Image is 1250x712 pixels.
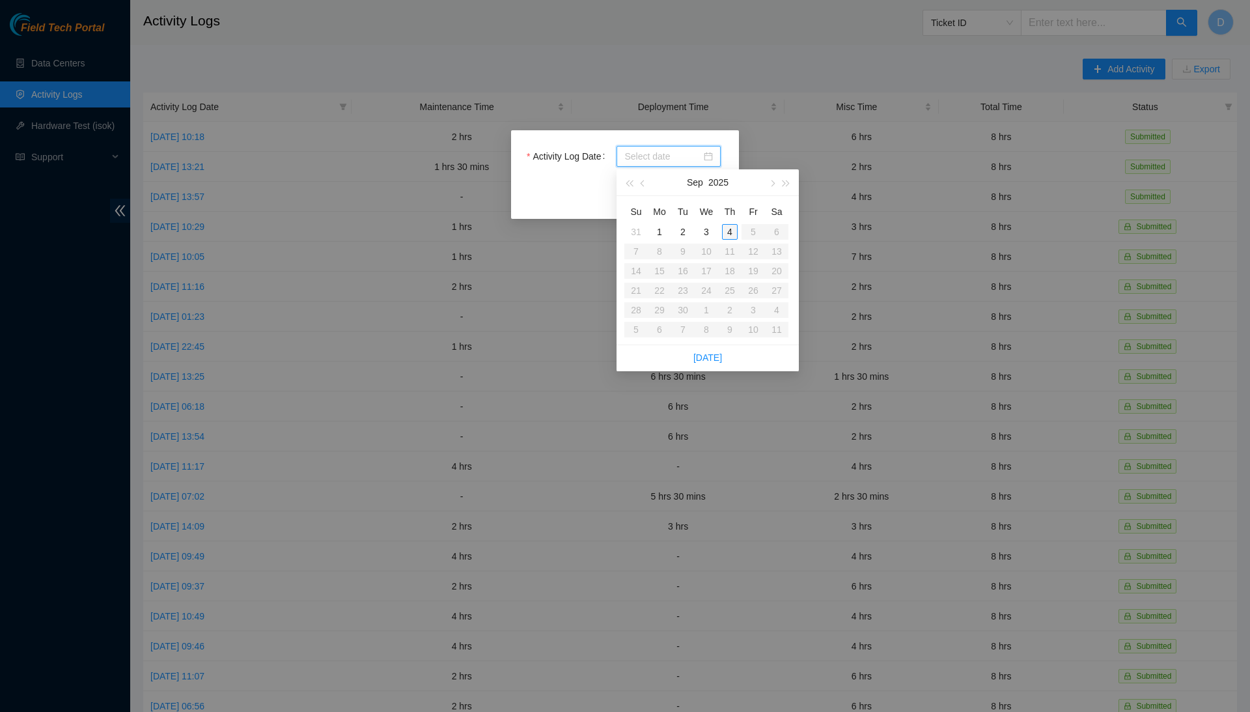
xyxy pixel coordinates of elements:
button: 2025 [708,169,729,195]
div: 2 [675,224,691,240]
input: Activity Log Date [624,149,701,164]
div: 1 [652,224,667,240]
button: Sep [687,169,703,195]
th: Sa [765,201,788,222]
td: 2025-08-31 [624,222,648,242]
td: 2025-09-03 [695,222,718,242]
td: 2025-09-02 [671,222,695,242]
td: 2025-09-01 [648,222,671,242]
label: Activity Log Date [527,146,610,167]
th: We [695,201,718,222]
a: [DATE] [693,352,722,363]
div: 31 [628,224,644,240]
td: 2025-09-04 [718,222,742,242]
th: Fr [742,201,765,222]
div: 3 [699,224,714,240]
th: Th [718,201,742,222]
th: Tu [671,201,695,222]
th: Mo [648,201,671,222]
th: Su [624,201,648,222]
div: 4 [722,224,738,240]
